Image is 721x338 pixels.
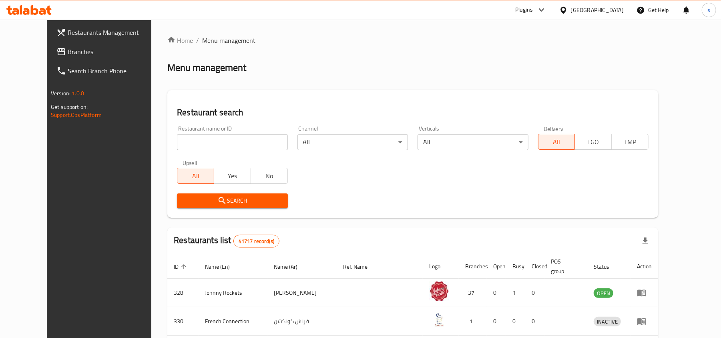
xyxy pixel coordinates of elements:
th: Logo [423,254,459,279]
div: All [297,134,408,150]
th: Closed [525,254,544,279]
span: Get support on: [51,102,88,112]
span: Name (Ar) [274,262,308,272]
td: 37 [459,279,487,307]
td: 0 [487,307,506,336]
a: Support.OpsPlatform [51,110,102,120]
td: 1 [506,279,525,307]
span: Menu management [202,36,255,45]
div: OPEN [594,288,613,298]
th: Busy [506,254,525,279]
td: 330 [167,307,199,336]
div: All [418,134,528,150]
a: Home [167,36,193,45]
td: 328 [167,279,199,307]
h2: Restaurant search [177,107,649,119]
td: 0 [487,279,506,307]
td: 0 [525,279,544,307]
div: Menu [637,316,652,326]
button: All [538,134,575,150]
td: [PERSON_NAME] [267,279,337,307]
a: Search Branch Phone [50,61,167,80]
div: Total records count [233,235,279,247]
td: French Connection [199,307,267,336]
a: Branches [50,42,167,61]
button: TGO [574,134,612,150]
span: s [707,6,710,14]
button: Yes [214,168,251,184]
span: Name (En) [205,262,240,272]
span: OPEN [594,289,613,298]
li: / [196,36,199,45]
span: Search Branch Phone [68,66,161,76]
span: All [542,136,572,148]
label: Delivery [544,126,564,131]
th: Open [487,254,506,279]
img: Johnny Rockets [429,281,449,301]
label: Upsell [183,160,197,165]
td: 0 [506,307,525,336]
span: No [254,170,285,182]
div: Export file [636,231,655,251]
div: [GEOGRAPHIC_DATA] [571,6,624,14]
span: 41717 record(s) [234,237,279,245]
h2: Menu management [167,61,246,74]
div: Menu [637,288,652,298]
span: 1.0.0 [72,88,84,99]
img: French Connection [429,310,449,330]
td: 1 [459,307,487,336]
th: Action [631,254,658,279]
span: TGO [578,136,609,148]
h2: Restaurants list [174,234,279,247]
button: Search [177,193,287,208]
button: No [251,168,288,184]
a: Restaurants Management [50,23,167,42]
button: All [177,168,214,184]
span: Search [183,196,281,206]
button: TMP [611,134,649,150]
span: All [181,170,211,182]
td: Johnny Rockets [199,279,267,307]
span: ID [174,262,189,272]
span: Status [594,262,620,272]
span: Yes [217,170,248,182]
nav: breadcrumb [167,36,658,45]
th: Branches [459,254,487,279]
div: Plugins [515,5,533,15]
span: INACTIVE [594,317,621,326]
span: Branches [68,47,161,56]
span: Restaurants Management [68,28,161,37]
span: TMP [615,136,645,148]
span: Ref. Name [343,262,378,272]
span: POS group [551,257,578,276]
span: Version: [51,88,70,99]
td: 0 [525,307,544,336]
td: فرنش كونكشن [267,307,337,336]
input: Search for restaurant name or ID.. [177,134,287,150]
